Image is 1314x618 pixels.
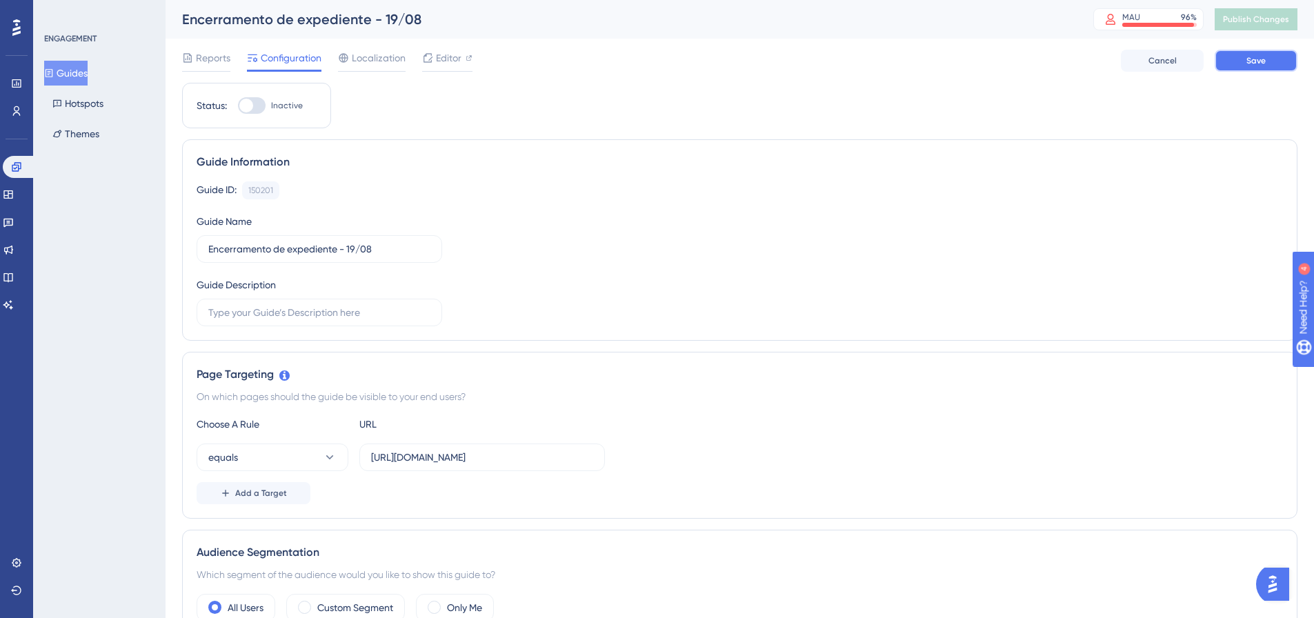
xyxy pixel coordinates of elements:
div: On which pages should the guide be visible to your end users? [197,388,1283,405]
button: equals [197,443,348,471]
label: Custom Segment [317,599,393,616]
button: Save [1215,50,1297,72]
div: 4 [96,7,100,18]
div: 150201 [248,185,273,196]
span: Localization [352,50,406,66]
button: Add a Target [197,482,310,504]
span: Add a Target [235,488,287,499]
button: Publish Changes [1215,8,1297,30]
div: MAU [1122,12,1140,23]
div: Guide Description [197,277,276,293]
div: Guide ID: [197,181,237,199]
div: ENGAGEMENT [44,33,97,44]
span: Save [1246,55,1266,66]
div: Guide Name [197,213,252,230]
div: Which segment of the audience would you like to show this guide to? [197,566,1283,583]
input: yourwebsite.com/path [371,450,593,465]
input: Type your Guide’s Description here [208,305,430,320]
div: Choose A Rule [197,416,348,432]
label: All Users [228,599,263,616]
button: Themes [44,121,108,146]
span: Inactive [271,100,303,111]
span: Configuration [261,50,321,66]
div: Audience Segmentation [197,544,1283,561]
span: Editor [436,50,461,66]
div: URL [359,416,511,432]
span: Reports [196,50,230,66]
span: Cancel [1148,55,1177,66]
span: equals [208,449,238,466]
label: Only Me [447,599,482,616]
button: Guides [44,61,88,86]
button: Cancel [1121,50,1204,72]
div: Page Targeting [197,366,1283,383]
div: Status: [197,97,227,114]
div: Guide Information [197,154,1283,170]
span: Need Help? [32,3,86,20]
iframe: UserGuiding AI Assistant Launcher [1256,564,1297,605]
div: Encerramento de expediente - 19/08 [182,10,1059,29]
input: Type your Guide’s Name here [208,241,430,257]
div: 96 % [1181,12,1197,23]
span: Publish Changes [1223,14,1289,25]
button: Hotspots [44,91,112,116]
